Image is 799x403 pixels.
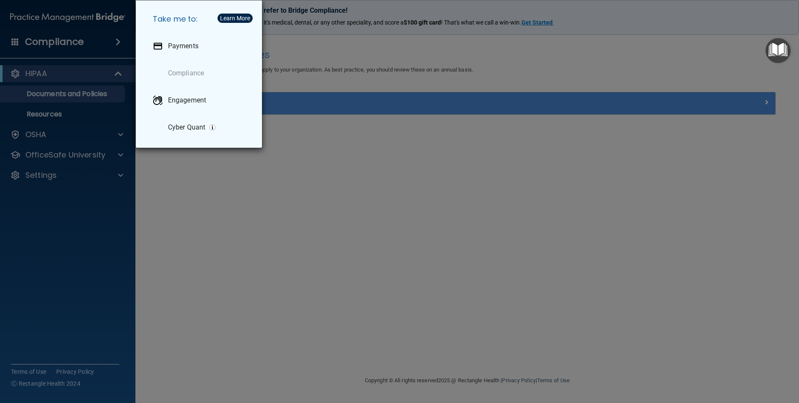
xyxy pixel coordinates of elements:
button: Learn More [218,14,253,23]
p: Cyber Quant [168,123,205,132]
p: Engagement [168,96,206,105]
h5: Take me to: [146,7,255,31]
button: Open Resource Center [766,38,791,63]
div: Learn More [220,15,250,21]
a: Cyber Quant [146,116,255,139]
a: Compliance [146,61,255,85]
p: Payments [168,42,198,50]
a: Engagement [146,88,255,112]
a: Payments [146,34,255,58]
